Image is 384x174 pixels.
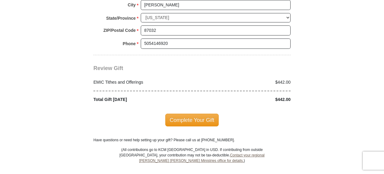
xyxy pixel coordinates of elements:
[139,153,264,163] a: Contact your regional [PERSON_NAME] [PERSON_NAME] Ministries office for details.
[123,39,136,48] strong: Phone
[93,65,123,71] span: Review Gift
[192,79,294,85] div: $442.00
[192,96,294,103] div: $442.00
[90,96,192,103] div: Total Gift [DATE]
[165,114,219,126] span: Complete Your Gift
[90,79,192,85] div: EMIC Tithes and Offerings
[128,1,136,9] strong: City
[93,137,291,143] p: Have questions or need help setting up your gift? Please call us at [PHONE_NUMBER].
[106,14,136,22] strong: State/Province
[103,26,136,35] strong: ZIP/Postal Code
